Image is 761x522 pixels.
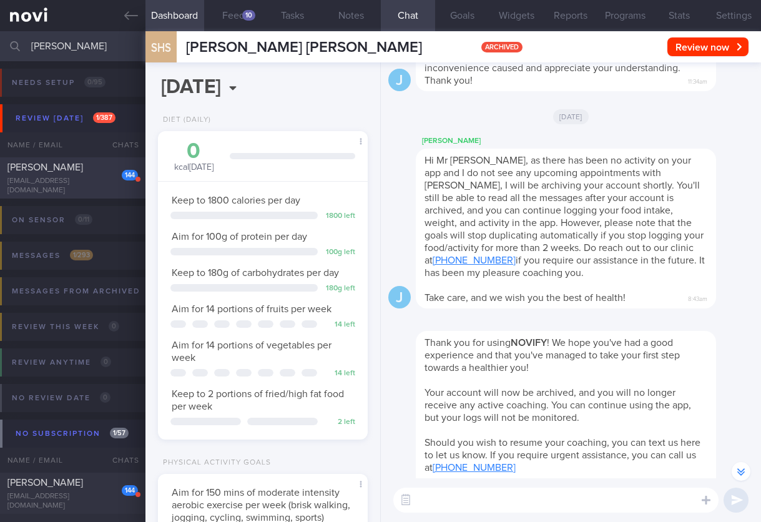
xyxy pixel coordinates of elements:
span: 0 [101,357,111,367]
div: 100 g left [324,248,355,257]
div: Chats [96,448,145,473]
div: Physical Activity Goals [158,458,271,468]
div: 1800 left [324,212,355,221]
div: J [388,286,411,309]
div: [PERSON_NAME] [416,134,754,149]
div: 14 left [324,320,355,330]
span: Keep to 2 portions of fried/high fat food per week [172,389,344,411]
div: Messages [9,247,96,264]
div: kcal [DATE] [170,140,217,174]
div: 14 left [324,369,355,378]
span: Keep to 1800 calories per day [172,195,300,205]
span: Keep to 180g of carbohydrates per day [172,268,339,278]
div: [EMAIL_ADDRESS][DOMAIN_NAME] [7,177,138,195]
span: 0 [109,321,119,332]
div: J [388,69,411,92]
div: 144 [122,170,138,180]
span: [DATE] [553,109,589,124]
span: archived [481,42,523,52]
div: 10 [242,10,255,21]
span: [PERSON_NAME] [PERSON_NAME] [186,40,422,55]
div: On sensor [9,212,96,229]
span: Should you wish to resume your coaching, you can text us here to let us know. If you require urge... [425,438,700,473]
span: Aim for 14 portions of fruits per week [172,304,331,314]
span: Aim for 14 portions of vegetables per week [172,340,331,363]
div: 180 g left [324,284,355,293]
div: No subscription [12,425,132,442]
span: [PERSON_NAME] [7,478,83,488]
div: Chats [96,132,145,157]
span: 1 / 57 [110,428,129,438]
span: 8:43am [688,292,707,303]
div: No review date [9,390,114,406]
div: Diet (Daily) [158,116,211,125]
span: Thank you for using ! We hope you've had a good experience and that you've managed to take your f... [425,338,680,373]
span: 0 / 11 [75,214,92,225]
span: 1 / 387 [93,112,115,123]
span: [PERSON_NAME] [7,162,83,172]
div: Review anytime [9,354,114,371]
div: Needs setup [9,74,109,91]
div: 2 left [324,418,355,427]
div: Messages from Archived [9,283,164,300]
div: SHS [142,24,180,72]
button: Review now [667,37,749,56]
div: [EMAIL_ADDRESS][DOMAIN_NAME] [7,492,138,511]
strong: NOVIFY [511,338,547,348]
span: Hi Mr [PERSON_NAME], as there has been no activity on your app and I do not see any upcoming appo... [425,155,705,278]
span: Take care, and we wish you the best of health! [425,293,626,303]
span: 11:34am [688,74,707,86]
span: 0 / 95 [84,77,106,87]
div: Review [DATE] [12,110,119,127]
div: Review this week [9,318,122,335]
span: 1 / 293 [70,250,93,260]
div: 0 [170,140,217,162]
span: 0 [100,392,110,403]
span: Your account will now be archived, and you will no longer receive any active coaching. You can co... [425,388,691,423]
span: Aim for 100g of protein per day [172,232,307,242]
a: [PHONE_NUMBER] [433,255,516,265]
div: 144 [122,485,138,496]
a: [PHONE_NUMBER] [433,463,516,473]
